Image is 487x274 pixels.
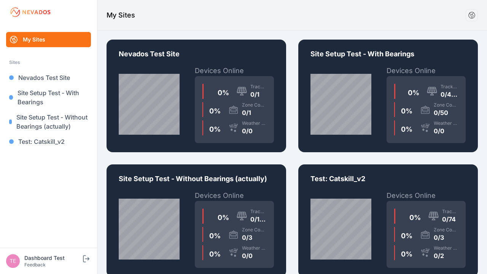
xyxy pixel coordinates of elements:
[24,262,46,268] a: Feedback
[242,126,266,135] div: 0/0
[441,84,458,90] div: Trackers
[6,254,20,268] img: Dashboard Test
[387,190,466,201] h2: Devices Online
[250,209,266,215] div: Trackers
[434,102,458,108] div: Zone Controllers
[298,40,478,152] a: XX-37
[24,254,81,262] div: Dashboard Test
[387,65,466,76] h2: Devices Online
[434,251,458,260] div: 0/2
[401,125,412,133] span: 0 %
[401,107,412,115] span: 0 %
[441,90,458,99] div: 0/4027
[250,215,266,224] div: 0/185
[434,245,458,251] div: Weather Sensors
[218,213,229,221] span: 0 %
[119,174,274,190] p: Site Setup Test - Without Bearings (actually)
[9,6,52,18] img: Nevados
[209,107,221,115] span: 0 %
[107,40,286,152] a: CA-00
[310,174,466,190] p: Test: Catskill_v2
[195,190,274,201] h2: Devices Online
[242,108,266,117] div: 0/1
[434,233,458,242] div: 0/3
[242,245,266,251] div: Weather Sensors
[209,125,221,133] span: 0 %
[242,120,266,126] div: Weather Sensors
[434,120,458,126] div: Weather Sensors
[250,90,266,99] div: 0/1
[6,110,91,134] a: Site Setup Test - Without Bearings (actually)
[401,250,412,258] span: 0 %
[218,89,229,97] span: 0 %
[6,85,91,110] a: Site Setup Test - With Bearings
[9,58,88,67] div: Sites
[442,209,458,215] div: Trackers
[434,227,458,233] div: Zone Controllers
[434,126,458,135] div: 0/0
[6,32,91,47] a: My Sites
[409,213,421,221] span: 0 %
[6,134,91,149] a: Test: Catskill_v2
[310,49,466,65] p: Site Setup Test - With Bearings
[250,84,266,90] div: Trackers
[242,102,266,108] div: Zone Controllers
[107,10,135,21] h1: My Sites
[408,89,419,97] span: 0 %
[119,49,274,65] p: Nevados Test Site
[401,232,412,240] span: 0 %
[209,232,221,240] span: 0 %
[434,108,458,117] div: 0/50
[442,215,458,224] div: 0/74
[242,251,266,260] div: 0/0
[242,233,266,242] div: 0/3
[242,227,266,233] div: Zone Controllers
[209,250,221,258] span: 0 %
[6,70,91,85] a: Nevados Test Site
[195,65,274,76] h2: Devices Online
